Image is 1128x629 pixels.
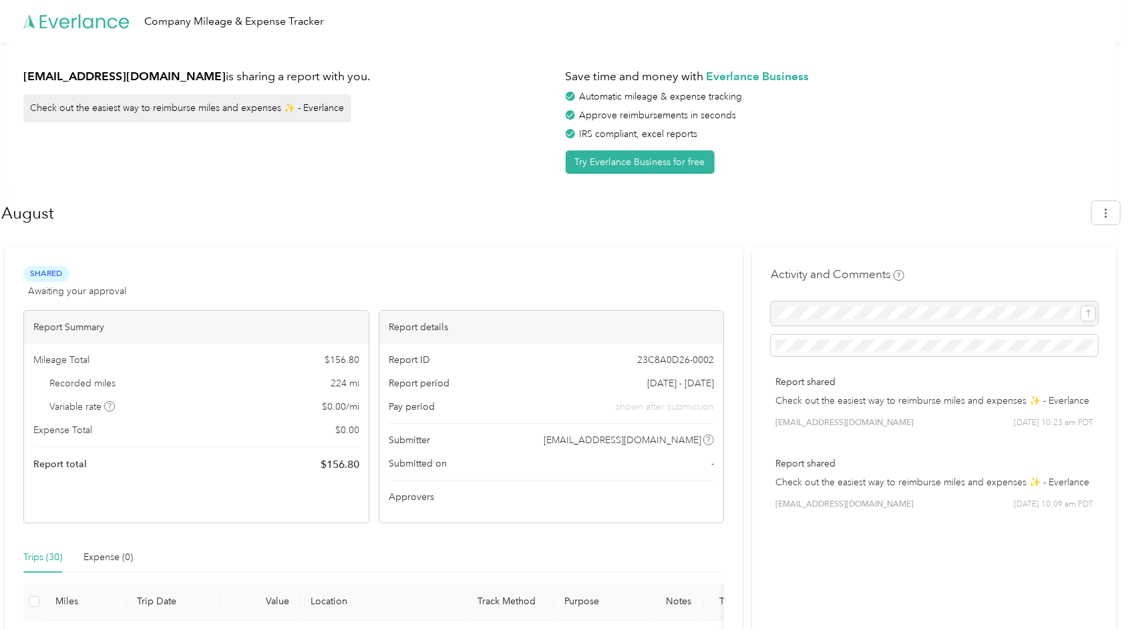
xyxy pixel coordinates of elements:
[220,584,300,620] th: Value
[566,150,715,174] button: Try Everlance Business for free
[45,584,126,620] th: Miles
[1,197,1083,229] h1: August
[389,433,430,447] span: Submitter
[711,457,714,471] span: -
[775,499,914,511] span: [EMAIL_ADDRESS][DOMAIN_NAME]
[321,457,359,473] span: $ 156.80
[50,376,116,390] span: Recorded miles
[322,400,359,414] span: $ 0.00 / mi
[23,69,226,83] strong: [EMAIL_ADDRESS][DOMAIN_NAME]
[580,110,737,121] span: Approve reimbursements in seconds
[24,311,369,344] div: Report Summary
[580,91,743,102] span: Automatic mileage & expense tracking
[775,375,1093,389] p: Report shared
[126,584,220,620] th: Trip Date
[33,423,92,437] span: Expense Total
[389,353,430,367] span: Report ID
[580,128,698,140] span: IRS compliant, excel reports
[771,266,904,283] h4: Activity and Comments
[389,490,434,504] span: Approvers
[325,353,359,367] span: $ 156.80
[775,457,1093,471] p: Report shared
[83,550,133,565] div: Expense (0)
[50,400,116,414] span: Variable rate
[637,353,714,367] span: 23C8A0D26-0002
[28,284,126,298] span: Awaiting your approval
[775,394,1093,408] p: Check out the easiest way to reimburse miles and expenses ✨ - Everlance
[554,584,654,620] th: Purpose
[33,353,89,367] span: Mileage Total
[775,475,1093,489] p: Check out the easiest way to reimburse miles and expenses ✨ - Everlance
[544,433,701,447] span: [EMAIL_ADDRESS][DOMAIN_NAME]
[1014,417,1093,429] span: [DATE] 10:23 am PDT
[467,584,554,620] th: Track Method
[704,584,754,620] th: Tags
[23,68,556,85] h1: is sharing a report with you.
[335,423,359,437] span: $ 0.00
[1014,499,1093,511] span: [DATE] 10:09 am PDT
[331,376,359,390] span: 224 mi
[379,311,724,344] div: Report details
[300,584,467,620] th: Location
[707,69,809,83] strong: Everlance Business
[616,400,714,414] span: shown after submission
[23,94,351,122] div: Check out the easiest way to reimburse miles and expenses ✨ - Everlance
[23,550,62,565] div: Trips (30)
[389,457,447,471] span: Submitted on
[389,400,435,414] span: Pay period
[389,376,449,390] span: Report period
[647,376,714,390] span: [DATE] - [DATE]
[144,13,324,30] div: Company Mileage & Expense Tracker
[654,584,704,620] th: Notes
[33,457,87,471] span: Report total
[566,68,1099,85] h1: Save time and money with
[775,417,914,429] span: [EMAIL_ADDRESS][DOMAIN_NAME]
[23,266,69,281] span: Shared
